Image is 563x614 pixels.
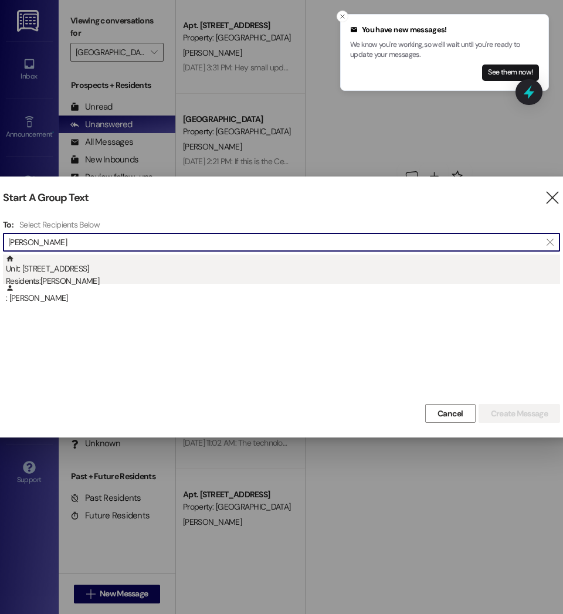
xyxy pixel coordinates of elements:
[3,255,560,284] div: Unit: [STREET_ADDRESS]Residents:[PERSON_NAME]
[425,404,476,423] button: Cancel
[3,219,13,230] h3: To:
[6,275,560,287] div: Residents: [PERSON_NAME]
[547,238,553,247] i: 
[337,11,348,22] button: Close toast
[3,191,89,205] h3: Start A Group Text
[8,234,541,250] input: Search for any contact or apartment
[350,40,539,60] p: We know you're working, so we'll wait until you're ready to update your messages.
[541,233,559,251] button: Clear text
[482,65,539,81] button: See them now!
[491,408,548,420] span: Create Message
[6,255,560,288] div: Unit: [STREET_ADDRESS]
[479,404,560,423] button: Create Message
[6,284,560,304] div: : [PERSON_NAME]
[350,24,539,36] div: You have new messages!
[437,408,463,420] span: Cancel
[544,192,560,204] i: 
[19,219,100,230] h4: Select Recipients Below
[3,284,560,313] div: : [PERSON_NAME]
